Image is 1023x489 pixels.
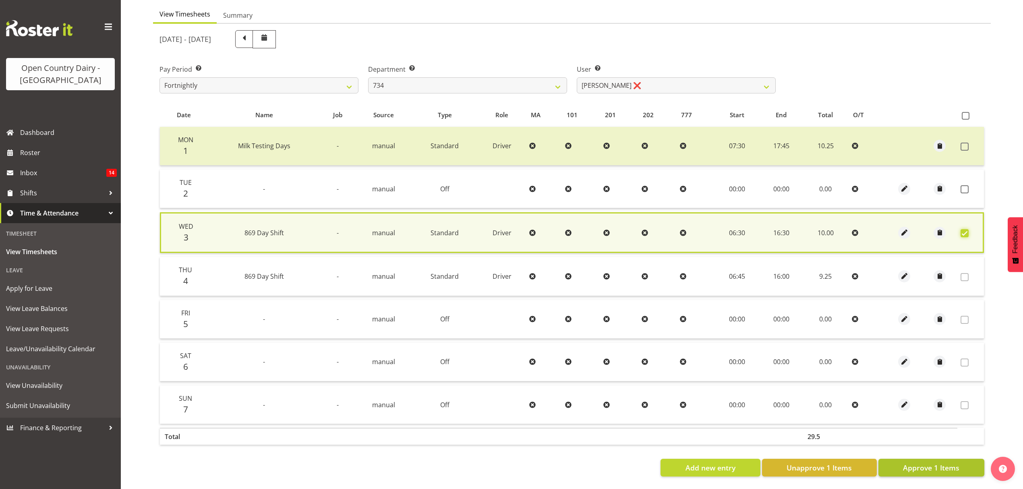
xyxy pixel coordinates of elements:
span: Driver [493,141,511,150]
td: 0.00 [803,343,849,381]
span: 14 [106,169,117,177]
span: manual [372,315,395,323]
span: - [337,272,339,281]
td: Standard [412,127,478,166]
button: Approve 1 Items [878,459,984,477]
div: Role [483,110,522,120]
div: 201 [605,110,634,120]
span: Leave/Unavailability Calendar [6,343,115,355]
h5: [DATE] - [DATE] [159,35,211,44]
div: O/T [853,110,882,120]
span: Approve 1 Items [903,462,959,473]
td: Off [412,170,478,208]
span: Driver [493,272,511,281]
span: Sat [180,351,191,360]
span: Mon [178,135,193,144]
td: 00:00 [715,300,760,339]
a: View Leave Balances [2,298,119,319]
span: Thu [179,265,192,274]
span: 2 [183,188,188,199]
button: Add new entry [661,459,760,477]
span: Feedback [1012,225,1019,253]
div: Timesheet [2,225,119,242]
td: Standard [412,257,478,296]
span: View Leave Balances [6,303,115,315]
span: Apply for Leave [6,282,115,294]
a: View Unavailability [2,375,119,396]
td: Off [412,343,478,381]
span: Fri [181,309,190,317]
div: End [764,110,798,120]
span: Shifts [20,187,105,199]
span: - [337,228,339,237]
span: Unapprove 1 Items [787,462,852,473]
td: 9.25 [803,257,849,296]
td: 0.00 [803,385,849,424]
span: Finance & Reporting [20,422,105,434]
div: Name [213,110,315,120]
span: - [337,315,339,323]
span: Wed [179,222,193,231]
div: Source [360,110,408,120]
td: Off [412,300,478,339]
img: Rosterit website logo [6,20,72,36]
span: View Timesheets [159,9,210,19]
a: Apply for Leave [2,278,119,298]
th: 29.5 [803,428,849,445]
span: 5 [183,318,188,329]
td: 00:00 [760,385,803,424]
div: Job [325,110,350,120]
td: 06:45 [715,257,760,296]
span: manual [372,228,395,237]
span: - [337,141,339,150]
span: - [263,184,265,193]
label: User [577,64,776,74]
button: Unapprove 1 Items [762,459,877,477]
div: MA [531,110,557,120]
div: Total [807,110,844,120]
span: 7 [183,404,188,415]
a: Submit Unavailability [2,396,119,416]
span: - [263,357,265,366]
td: 00:00 [715,343,760,381]
label: Pay Period [159,64,358,74]
label: Department [368,64,567,74]
span: Driver [493,228,511,237]
div: 202 [643,110,672,120]
div: Leave [2,262,119,278]
td: 00:00 [760,343,803,381]
td: 00:00 [760,300,803,339]
a: View Leave Requests [2,319,119,339]
div: Open Country Dairy - [GEOGRAPHIC_DATA] [14,62,107,86]
span: Roster [20,147,117,159]
span: View Timesheets [6,246,115,258]
div: Unavailability [2,359,119,375]
img: help-xxl-2.png [999,465,1007,473]
span: 4 [183,275,188,286]
span: Summary [223,10,253,20]
span: View Leave Requests [6,323,115,335]
span: View Unavailability [6,379,115,392]
span: manual [372,184,395,193]
span: - [337,400,339,409]
span: 3 [184,232,188,243]
span: Time & Attendance [20,207,105,219]
a: View Timesheets [2,242,119,262]
div: 101 [567,110,596,120]
span: - [337,357,339,366]
td: 10.25 [803,127,849,166]
span: Submit Unavailability [6,400,115,412]
span: - [263,315,265,323]
span: 869 Day Shift [244,228,284,237]
div: Start [719,110,755,120]
td: 07:30 [715,127,760,166]
button: Feedback - Show survey [1008,217,1023,272]
td: Off [412,385,478,424]
td: 16:30 [760,212,803,253]
td: 00:00 [760,170,803,208]
span: Add new entry [685,462,735,473]
span: manual [372,272,395,281]
td: 0.00 [803,300,849,339]
span: manual [372,141,395,150]
span: Dashboard [20,126,117,139]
